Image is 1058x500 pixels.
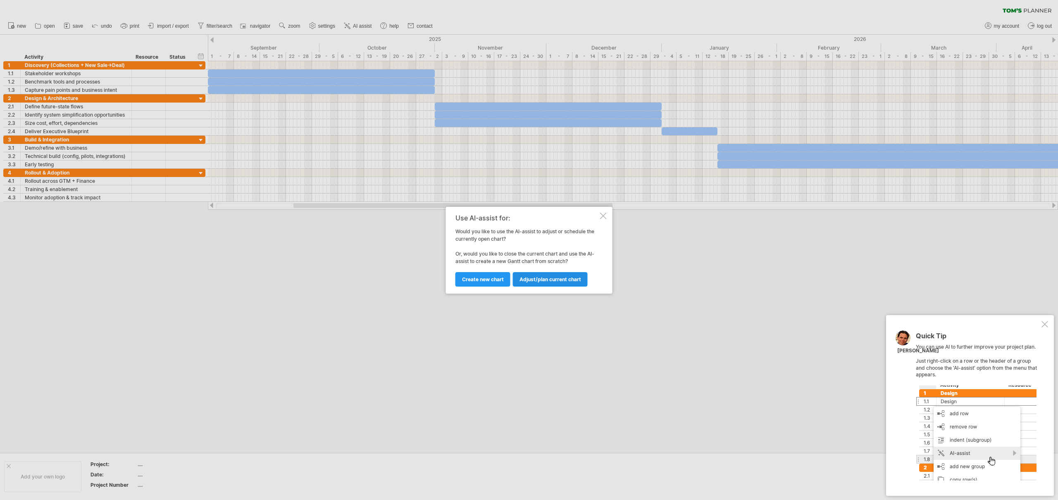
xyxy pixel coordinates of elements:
div: You can use AI to further improve your project plan. Just right-click on a row or the header of a... [916,333,1040,481]
span: Create new chart [462,276,504,282]
a: Create new chart [455,272,510,287]
div: [PERSON_NAME] [897,347,939,354]
div: Would you like to use the AI-assist to adjust or schedule the currently open chart? Or, would you... [455,214,598,286]
div: Use AI-assist for: [455,214,598,222]
div: Quick Tip [916,333,1040,344]
span: Adjust/plan current chart [519,276,581,282]
a: Adjust/plan current chart [513,272,588,287]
